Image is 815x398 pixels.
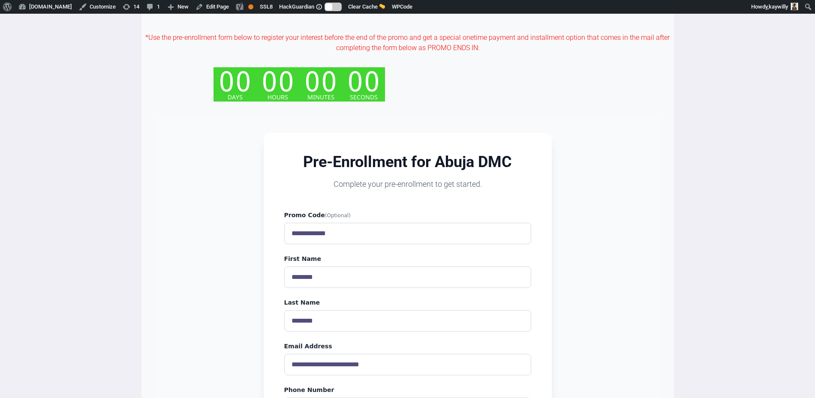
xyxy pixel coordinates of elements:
[284,386,531,394] label: Phone Number
[141,22,674,53] p: *Use the pre-enrollment form below to register your interest before the end of the promo and get ...
[284,254,531,263] label: First Name
[284,178,531,190] p: Complete your pre-enrollment to get started.
[769,3,788,10] span: kaywilly
[284,153,531,171] h1: Pre-Enrollment for Abuja DMC
[325,212,351,218] span: (Optional)
[284,211,531,219] label: Promo Code
[348,3,378,10] span: Clear Cache
[248,4,253,9] div: OK
[284,342,531,350] label: Email Address
[379,3,385,9] img: 🧽
[214,67,385,102] img: sgowijo0t5
[284,298,531,307] label: Last Name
